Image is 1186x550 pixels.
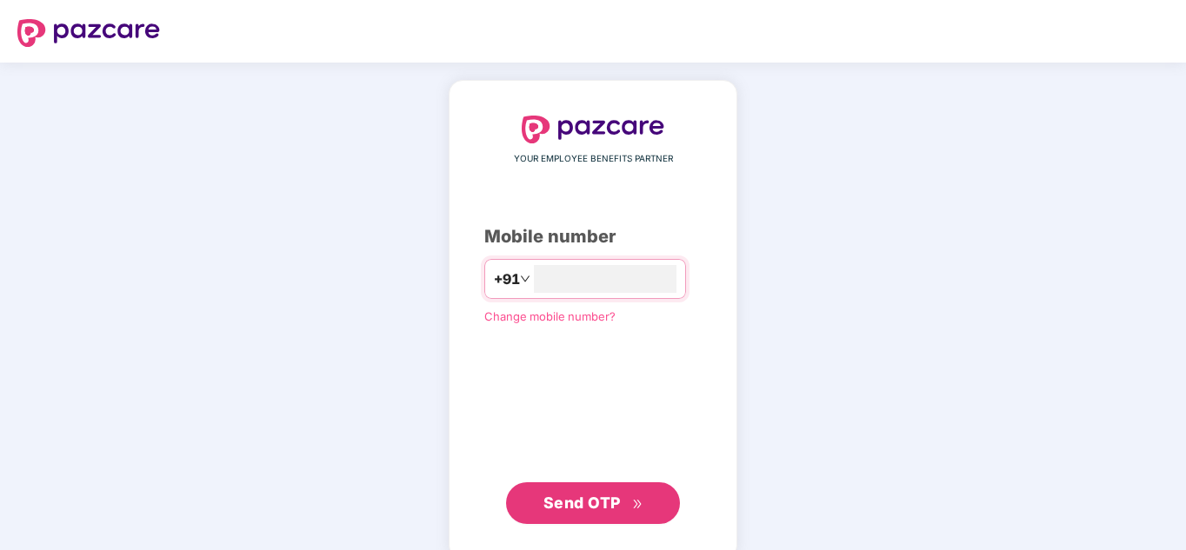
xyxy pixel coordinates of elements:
span: +91 [494,268,520,290]
div: Mobile number [484,223,702,250]
span: Send OTP [543,494,621,512]
img: logo [522,116,664,143]
span: down [520,274,530,284]
img: logo [17,19,160,47]
span: YOUR EMPLOYEE BENEFITS PARTNER [514,152,673,166]
span: double-right [632,499,643,510]
button: Send OTPdouble-right [506,482,680,524]
a: Change mobile number? [484,309,616,323]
